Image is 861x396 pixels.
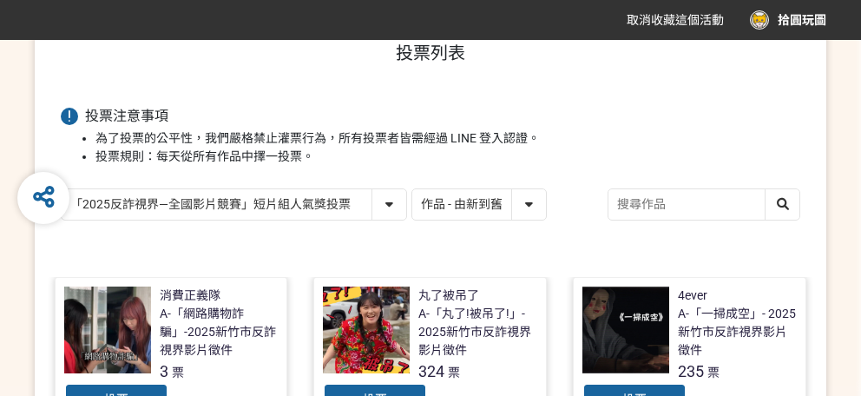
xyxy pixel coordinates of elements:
[627,13,724,27] span: 取消收藏這個活動
[448,366,460,379] span: 票
[707,366,720,379] span: 票
[95,148,800,166] li: 投票規則：每天從所有作品中擇一投票。
[418,305,537,360] div: A-「丸了!被吊了!」- 2025新竹市反詐視界影片徵件
[678,305,797,360] div: A-「一掃成空」- 2025新竹市反詐視界影片徵件
[678,287,707,305] div: 4ever
[678,362,704,380] span: 235
[608,189,799,220] input: 搜尋作品
[95,129,800,148] li: 為了投票的公平性，我們嚴格禁止灌票行為，所有投票者皆需經過 LINE 登入認證。
[418,287,479,305] div: 丸了被吊了
[85,108,168,124] span: 投票注意事項
[172,366,184,379] span: 票
[160,362,168,380] span: 3
[61,43,800,63] h1: 投票列表
[160,287,220,305] div: 消費正義隊
[160,305,279,360] div: A-「網路購物詐騙」-2025新竹市反詐視界影片徵件
[418,362,444,380] span: 324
